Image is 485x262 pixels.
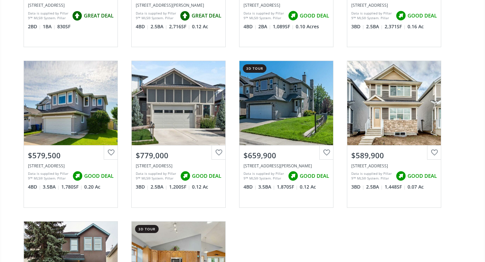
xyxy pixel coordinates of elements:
[17,54,125,214] a: $579,500[STREET_ADDRESS]Data is supplied by Pillar 9™ MLS® System. Pillar 9™ is the owner of the ...
[300,172,329,179] span: GOOD DEAL
[296,23,319,30] span: 0.10 Acres
[28,23,41,30] span: 2 BD
[286,169,300,183] img: rating icon
[244,163,329,169] div: 287 Crystal Shores Drive, Okotoks, AB T1S 2C7
[340,54,448,214] a: $589,900[STREET_ADDRESS]Data is supplied by Pillar 9™ MLS® System. Pillar 9™ is the owner of the ...
[136,2,221,8] div: 257 Crystal Shores Drive, Okotoks, AB T1S 2C5
[232,54,340,214] a: 3d tour$659,900[STREET_ADDRESS][PERSON_NAME]Data is supplied by Pillar 9™ MLS® System. Pillar 9™ ...
[178,9,192,23] img: rating icon
[351,163,437,169] div: 72 Wedderburn Drive, Okotoks, AB T1S5X2
[192,184,208,190] span: 0.12 Ac
[300,184,316,190] span: 0.12 Ac
[351,23,364,30] span: 3 BD
[151,23,167,30] span: 2.5 BA
[351,150,437,161] div: $589,900
[258,184,275,190] span: 3.5 BA
[351,171,392,181] div: Data is supplied by Pillar 9™ MLS® System. Pillar 9™ is the owner of the copyright in its MLS® Sy...
[28,163,114,169] div: 270 Westmount Crescent, Okotoks, AB T1S 2J1
[125,54,232,214] a: $779,000[STREET_ADDRESS]Data is supplied by Pillar 9™ MLS® System. Pillar 9™ is the owner of the ...
[136,11,176,21] div: Data is supplied by Pillar 9™ MLS® System. Pillar 9™ is the owner of the copyright in its MLS® Sy...
[28,171,69,181] div: Data is supplied by Pillar 9™ MLS® System. Pillar 9™ is the owner of the copyright in its MLS® Sy...
[351,11,392,21] div: Data is supplied by Pillar 9™ MLS® System. Pillar 9™ is the owner of the copyright in its MLS® Sy...
[408,184,424,190] span: 0.07 Ac
[366,184,383,190] span: 2.5 BA
[394,169,408,183] img: rating icon
[84,12,114,19] span: GREAT DEAL
[351,2,437,8] div: 21 Ranchers Crescent, Okotoks, AB T1S0L2
[136,150,221,161] div: $779,000
[28,184,41,190] span: 4 BD
[394,9,408,23] img: rating icon
[61,184,83,190] span: 1,780 SF
[366,23,383,30] span: 2.5 BA
[351,184,364,190] span: 3 BD
[408,23,424,30] span: 0.16 Ac
[169,184,190,190] span: 1,200 SF
[244,11,285,21] div: Data is supplied by Pillar 9™ MLS® System. Pillar 9™ is the owner of the copyright in its MLS® Sy...
[136,171,177,181] div: Data is supplied by Pillar 9™ MLS® System. Pillar 9™ is the owner of the copyright in its MLS® Sy...
[136,184,149,190] span: 3 BD
[258,23,271,30] span: 2 BA
[57,23,70,30] span: 830 SF
[28,11,69,21] div: Data is supplied by Pillar 9™ MLS® System. Pillar 9™ is the owner of the copyright in its MLS® Sy...
[136,23,149,30] span: 4 BD
[84,184,100,190] span: 0.20 Ac
[43,23,56,30] span: 1 BA
[28,2,114,8] div: 144 Crescent Road #205, Okotoks, AB T1S 1K2
[179,169,192,183] img: rating icon
[300,12,329,19] span: GOOD DEAL
[84,172,114,179] span: GOOD DEAL
[28,150,114,161] div: $579,500
[286,9,300,23] img: rating icon
[277,184,298,190] span: 1,870 SF
[43,184,60,190] span: 3.5 BA
[408,12,437,19] span: GOOD DEAL
[273,23,294,30] span: 1,089 SF
[408,172,437,179] span: GOOD DEAL
[151,184,167,190] span: 2.5 BA
[71,169,84,183] img: rating icon
[385,184,406,190] span: 1,448 SF
[192,172,221,179] span: GOOD DEAL
[244,2,329,8] div: 20 Hunters Gate, Okotoks, AB T1S1K9
[192,12,221,19] span: GREAT DEAL
[244,171,285,181] div: Data is supplied by Pillar 9™ MLS® System. Pillar 9™ is the owner of the copyright in its MLS® Sy...
[70,9,84,23] img: rating icon
[169,23,190,30] span: 2,716 SF
[192,23,208,30] span: 0.12 Ac
[244,150,329,161] div: $659,900
[385,23,406,30] span: 2,371 SF
[244,23,257,30] span: 4 BD
[244,184,257,190] span: 4 BD
[136,163,221,169] div: 136 Drake Landing Gardens, Okotoks, AB T1S 0H1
